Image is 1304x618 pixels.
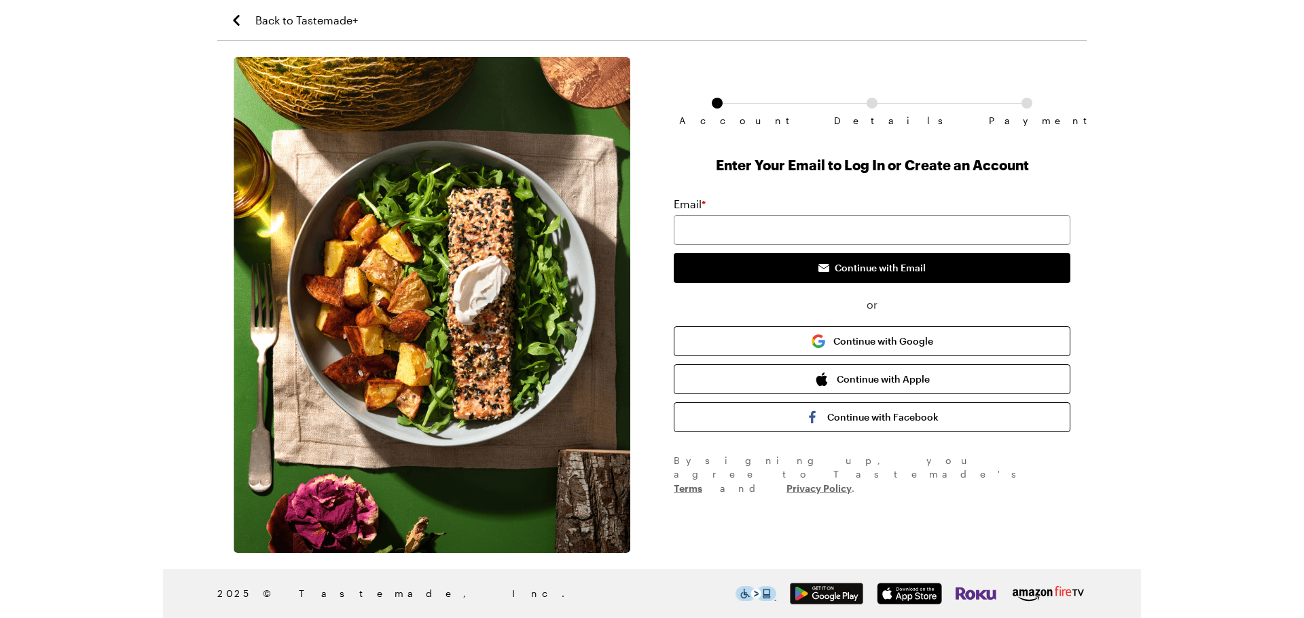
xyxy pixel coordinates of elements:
[674,454,1070,495] div: By signing up , you agree to Tastemade's and .
[674,155,1070,174] h1: Enter Your Email to Log In or Create an Account
[679,115,755,126] span: Account
[217,586,736,601] span: 2025 © Tastemade, Inc.
[786,481,852,494] a: Privacy Policy
[989,115,1065,126] span: Payment
[674,326,1070,356] button: Continue with Google
[956,583,996,604] img: Roku
[674,402,1070,432] button: Continue with Facebook
[674,296,1070,313] span: or
[255,12,358,28] span: Back to Tastemade+
[674,364,1070,394] button: Continue with Apple
[674,253,1070,283] button: Continue with Email
[877,583,942,604] img: App Store
[674,481,702,494] a: Terms
[674,98,1070,115] ol: Subscription checkout form navigation
[834,115,910,126] span: Details
[1010,583,1087,604] img: Amazon Fire TV
[736,586,776,601] img: This icon serves as a link to download the Level Access assistive technology app for individuals ...
[835,261,926,275] span: Continue with Email
[674,196,706,212] label: Email
[790,583,863,604] img: Google Play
